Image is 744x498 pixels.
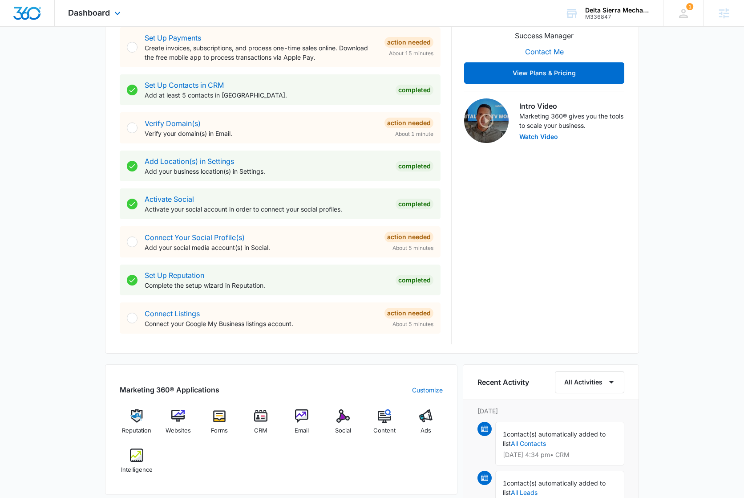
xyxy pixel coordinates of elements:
span: 1 [503,430,507,438]
a: All Contacts [511,440,546,447]
div: account name [585,7,650,14]
div: Action Needed [384,118,433,128]
span: contact(s) automatically added to list [503,479,606,496]
a: Verify Domain(s) [145,119,201,128]
div: Action Needed [384,308,433,318]
div: Completed [396,199,433,209]
a: Activate Social [145,195,194,204]
p: [DATE] [477,406,624,416]
span: 1 [686,3,693,10]
a: Set Up Payments [145,33,201,42]
span: About 1 minute [395,130,433,138]
a: Ads [408,409,443,441]
a: Social [326,409,360,441]
a: Intelligence [120,449,154,481]
span: Websites [166,426,191,435]
div: Action Needed [384,232,433,242]
span: Intelligence [121,465,153,474]
a: Set Up Reputation [145,271,204,280]
a: Content [368,409,402,441]
button: Watch Video [519,134,558,140]
p: Create invoices, subscriptions, and process one-time sales online. Download the free mobile app t... [145,43,377,62]
a: Websites [161,409,195,441]
span: 1 [503,479,507,487]
a: Set Up Contacts in CRM [145,81,224,90]
span: Email [295,426,309,435]
p: Add your business location(s) in Settings. [145,167,388,176]
div: Action Needed [384,37,433,48]
a: Forms [202,409,237,441]
a: Connect Your Social Profile(s) [145,233,245,242]
span: Forms [211,426,228,435]
p: Marketing 360® gives you the tools to scale your business. [519,111,624,130]
p: Add at least 5 contacts in [GEOGRAPHIC_DATA]. [145,90,388,100]
button: All Activities [555,371,624,393]
button: View Plans & Pricing [464,62,624,84]
div: Completed [396,85,433,95]
a: Add Location(s) in Settings [145,157,234,166]
p: Activate your social account in order to connect your social profiles. [145,204,388,214]
span: Content [373,426,396,435]
span: Dashboard [68,8,110,17]
span: About 5 minutes [392,244,433,252]
p: [DATE] 4:34 pm • CRM [503,452,617,458]
a: Email [285,409,319,441]
span: CRM [254,426,267,435]
p: Success Manager [515,30,574,41]
div: account id [585,14,650,20]
h3: Intro Video [519,101,624,111]
span: Reputation [122,426,151,435]
button: Contact Me [516,41,573,62]
a: Customize [412,385,443,395]
span: contact(s) automatically added to list [503,430,606,447]
a: All Leads [511,489,538,496]
a: Reputation [120,409,154,441]
span: Ads [421,426,431,435]
p: Connect your Google My Business listings account. [145,319,377,328]
h6: Recent Activity [477,377,529,388]
span: About 5 minutes [392,320,433,328]
span: Social [335,426,351,435]
p: Add your social media account(s) in Social. [145,243,377,252]
p: Complete the setup wizard in Reputation. [145,281,388,290]
div: notifications count [686,3,693,10]
div: Completed [396,275,433,286]
h2: Marketing 360® Applications [120,384,219,395]
a: Connect Listings [145,309,200,318]
img: Intro Video [464,98,509,143]
p: Verify your domain(s) in Email. [145,129,377,138]
span: About 15 minutes [389,49,433,57]
div: Completed [396,161,433,171]
a: CRM [243,409,278,441]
